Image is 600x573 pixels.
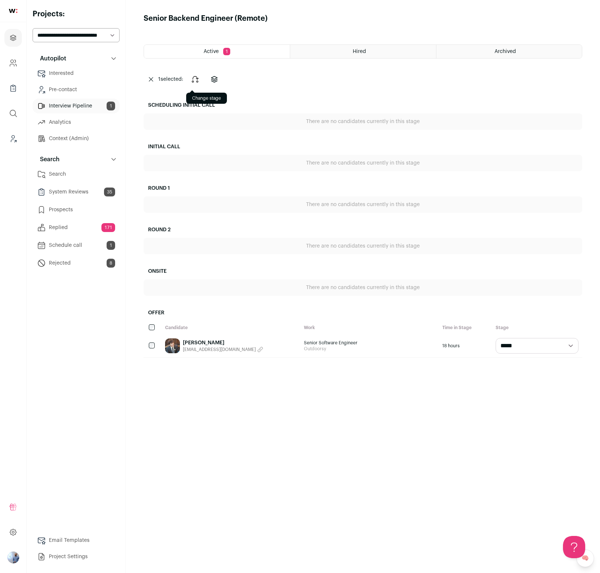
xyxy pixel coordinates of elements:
[33,202,120,217] a: Prospects
[158,77,161,82] span: 1
[304,346,435,352] span: Outdoorsy
[144,180,582,196] h2: Round 1
[33,115,120,130] a: Analytics
[158,76,183,83] span: selected:
[33,256,120,271] a: Rejected8
[7,552,19,563] img: 97332-medium_jpg
[107,102,115,110] span: 1
[33,51,120,66] button: Autopilot
[436,45,582,58] a: Archived
[104,188,115,196] span: 35
[33,549,120,564] a: Project Settings
[33,167,120,182] a: Search
[33,9,120,19] h2: Projects:
[300,321,439,334] div: Work
[4,29,22,47] a: Projects
[36,54,66,63] p: Autopilot
[144,305,582,321] h2: Offer
[33,66,120,81] a: Interested
[4,79,22,97] a: Company Lists
[144,222,582,238] h2: Round 2
[4,54,22,72] a: Company and ATS Settings
[439,334,492,357] div: 18 hours
[183,347,256,352] span: [EMAIL_ADDRESS][DOMAIN_NAME]
[144,97,582,113] h2: Scheduling Initial Call
[33,82,120,97] a: Pre-contact
[144,155,582,171] div: There are no candidates currently in this stage
[183,347,263,352] button: [EMAIL_ADDRESS][DOMAIN_NAME]
[33,533,120,548] a: Email Templates
[144,139,582,155] h2: Initial Call
[439,321,492,334] div: Time in Stage
[563,536,585,558] iframe: Help Scout Beacon - Open
[495,49,516,54] span: Archived
[161,321,300,334] div: Candidate
[223,48,230,55] span: 1
[4,130,22,148] a: Leads (Backoffice)
[144,263,582,279] h2: Onsite
[33,185,120,199] a: System Reviews35
[183,339,263,347] a: [PERSON_NAME]
[36,155,60,164] p: Search
[204,49,219,54] span: Active
[144,13,268,24] h1: Senior Backend Engineer (Remote)
[107,259,115,268] span: 8
[144,196,582,213] div: There are no candidates currently in this stage
[353,49,366,54] span: Hired
[33,238,120,253] a: Schedule call1
[186,70,204,88] button: Change stage
[33,220,120,235] a: Replied171
[144,238,582,254] div: There are no candidates currently in this stage
[33,99,120,113] a: Interview Pipeline1
[290,45,436,58] a: Hired
[144,113,582,130] div: There are no candidates currently in this stage
[186,93,227,104] div: Change stage
[33,152,120,167] button: Search
[144,279,582,296] div: There are no candidates currently in this stage
[107,241,115,250] span: 1
[576,549,594,567] a: 🧠
[304,340,435,346] span: Senior Software Engineer
[165,338,180,353] img: 881a78fe2eedae51ba44215b2fd13399e33074f57f09ed8f5f87a2082f781862
[101,223,115,232] span: 171
[7,552,19,563] button: Open dropdown
[33,131,120,146] a: Context (Admin)
[9,9,17,13] img: wellfound-shorthand-0d5821cbd27db2630d0214b213865d53afaa358527fdda9d0ea32b1df1b89c2c.svg
[492,321,582,334] div: Stage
